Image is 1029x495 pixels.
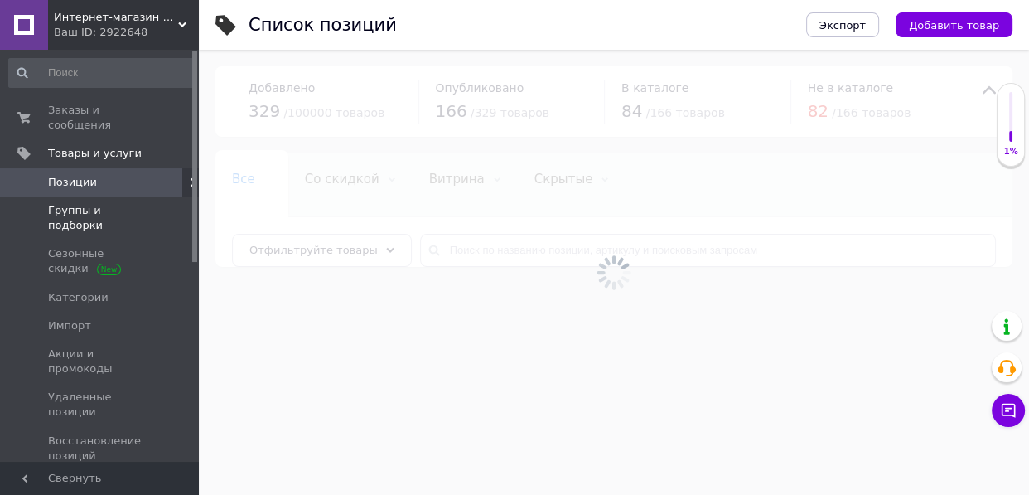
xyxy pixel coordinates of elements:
[48,103,153,133] span: Заказы и сообщения
[8,58,195,88] input: Поиск
[48,290,109,305] span: Категории
[48,318,91,333] span: Импорт
[992,394,1025,427] button: Чат с покупателем
[806,12,879,37] button: Экспорт
[896,12,1012,37] button: Добавить товар
[48,434,153,463] span: Восстановление позиций
[909,19,999,32] span: Добавить товар
[48,146,142,161] span: Товары и услуги
[48,347,153,376] span: Акции и промокоды
[48,390,153,420] span: Удаленные позиции
[54,10,178,25] span: Интернет-магазин материалов г.Днепр
[54,25,199,40] div: Ваш ID: 2922648
[48,175,97,190] span: Позиции
[249,17,397,34] div: Список позиций
[48,246,153,276] span: Сезонные скидки
[48,203,153,233] span: Группы и подборки
[819,19,866,32] span: Экспорт
[998,146,1024,158] div: 1%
